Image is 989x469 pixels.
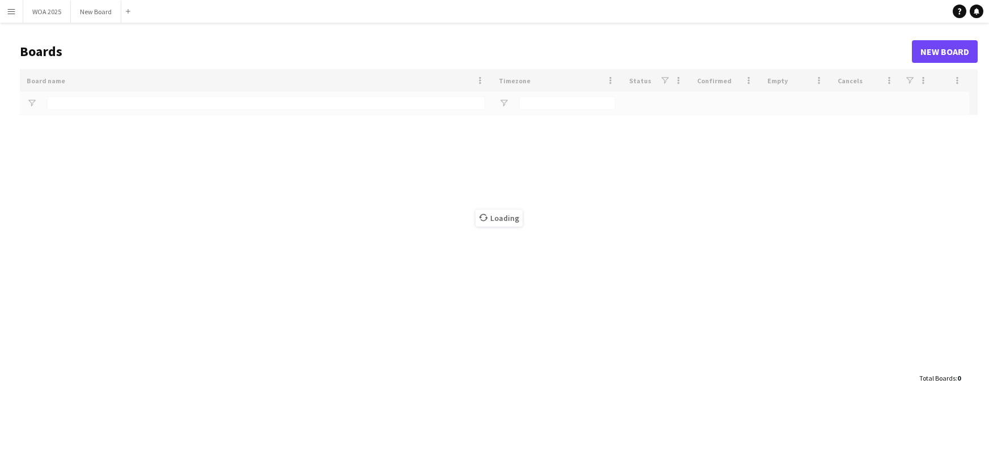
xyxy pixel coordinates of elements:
h1: Boards [20,43,912,60]
span: 0 [957,374,961,382]
span: Total Boards [919,374,956,382]
a: New Board [912,40,978,63]
div: : [919,367,961,389]
span: Loading [476,210,523,227]
button: New Board [71,1,121,23]
button: WOA 2025 [23,1,71,23]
